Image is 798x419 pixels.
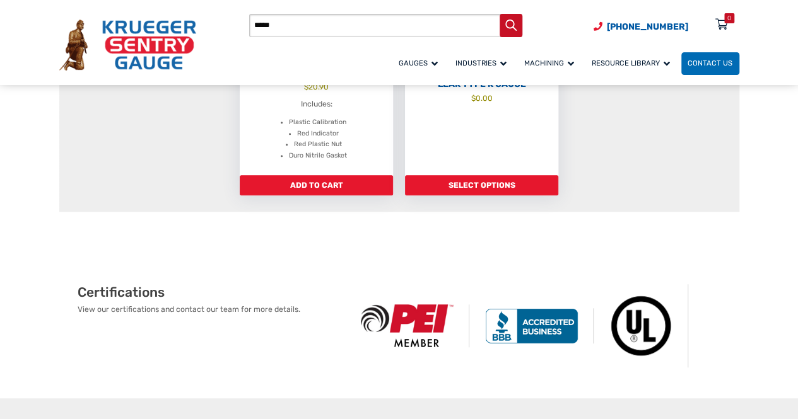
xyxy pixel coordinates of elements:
[592,59,670,67] span: Resource Library
[304,83,308,91] span: $
[240,175,393,195] a: Add to cart: “K-Kit”
[251,98,382,110] p: Includes:
[585,50,681,76] a: Resource Library
[455,59,507,67] span: Industries
[469,308,594,343] img: BBB
[78,304,346,315] p: View our certifications and contact our team for more details.
[392,50,449,76] a: Gauges
[59,20,196,70] img: Krueger Sentry Gauge
[727,13,731,23] div: 0
[681,52,739,75] a: Contact Us
[688,59,732,67] span: Contact Us
[289,117,346,127] li: Plastic Calibration
[471,94,492,103] bdi: 0.00
[289,150,347,161] li: Duro Nitrile Gasket
[304,83,329,91] bdi: 20.90
[297,128,339,139] li: Red Indicator
[78,284,346,301] h2: Certifications
[399,59,438,67] span: Gauges
[471,94,475,103] span: $
[594,284,688,367] img: Underwriters Laboratories
[449,50,518,76] a: Industries
[524,59,574,67] span: Machining
[594,20,688,33] a: Phone Number (920) 434-8860
[346,304,470,347] img: PEI Member
[294,139,342,149] li: Red Plastic Nut
[607,21,688,32] span: [PHONE_NUMBER]
[405,175,558,195] a: Add to cart: “Leak Type K Gauge”
[518,50,585,76] a: Machining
